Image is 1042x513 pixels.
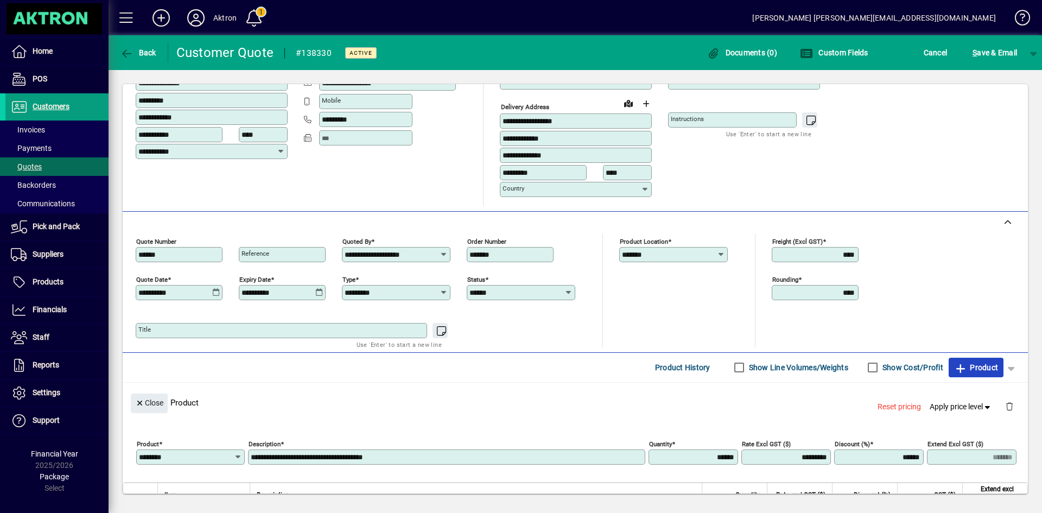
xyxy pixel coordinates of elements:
[138,326,151,333] mat-label: Title
[342,275,355,283] mat-label: Type
[655,359,710,376] span: Product History
[242,250,269,257] mat-label: Reference
[5,176,109,194] a: Backorders
[33,222,80,231] span: Pick and Pack
[772,275,798,283] mat-label: Rounding
[620,94,637,112] a: View on map
[954,359,998,376] span: Product
[5,241,109,268] a: Suppliers
[131,394,168,413] button: Close
[649,440,672,447] mat-label: Quantity
[117,43,159,62] button: Back
[5,66,109,93] a: POS
[707,48,777,57] span: Documents (0)
[969,483,1014,507] span: Extend excl GST ($)
[671,115,704,123] mat-label: Instructions
[5,296,109,324] a: Financials
[873,397,925,416] button: Reset pricing
[5,213,109,240] a: Pick and Pack
[5,324,109,351] a: Staff
[11,144,52,153] span: Payments
[930,401,993,413] span: Apply price level
[176,44,274,61] div: Customer Quote
[747,362,848,373] label: Show Line Volumes/Weights
[996,401,1022,411] app-page-header-button: Delete
[239,275,271,283] mat-label: Expiry date
[949,358,1003,377] button: Product
[5,194,109,213] a: Communications
[726,128,811,140] mat-hint: Use 'Enter' to start a new line
[651,358,715,377] button: Product History
[800,48,868,57] span: Custom Fields
[136,275,168,283] mat-label: Quote date
[123,383,1028,422] div: Product
[467,237,506,245] mat-label: Order number
[503,185,524,192] mat-label: Country
[11,199,75,208] span: Communications
[40,472,69,481] span: Package
[33,333,49,341] span: Staff
[467,275,485,283] mat-label: Status
[322,97,341,104] mat-label: Mobile
[797,43,871,62] button: Custom Fields
[620,237,668,245] mat-label: Product location
[33,250,63,258] span: Suppliers
[109,43,168,62] app-page-header-button: Back
[249,440,281,447] mat-label: Description
[973,48,977,57] span: S
[5,269,109,296] a: Products
[934,489,956,501] span: GST ($)
[5,121,109,139] a: Invoices
[33,360,59,369] span: Reports
[11,125,45,134] span: Invoices
[735,489,760,501] span: Quantity
[1007,2,1028,37] a: Knowledge Base
[257,489,290,501] span: Description
[120,48,156,57] span: Back
[33,74,47,83] span: POS
[925,397,997,416] button: Apply price level
[5,157,109,176] a: Quotes
[33,416,60,425] span: Support
[704,43,780,62] button: Documents (0)
[213,9,237,27] div: Aktron
[350,49,372,56] span: Active
[772,237,823,245] mat-label: Freight (excl GST)
[5,407,109,434] a: Support
[137,440,159,447] mat-label: Product
[296,45,332,62] div: #138330
[973,44,1017,61] span: ave & Email
[996,394,1022,420] button: Delete
[33,102,69,111] span: Customers
[5,38,109,65] a: Home
[924,44,948,61] span: Cancel
[33,277,63,286] span: Products
[878,401,921,413] span: Reset pricing
[164,489,177,501] span: Item
[135,394,163,412] span: Close
[5,139,109,157] a: Payments
[921,43,950,62] button: Cancel
[33,388,60,397] span: Settings
[11,162,42,171] span: Quotes
[742,440,791,447] mat-label: Rate excl GST ($)
[5,379,109,407] a: Settings
[31,449,78,458] span: Financial Year
[136,237,176,245] mat-label: Quote number
[33,305,67,314] span: Financials
[33,47,53,55] span: Home
[854,489,891,501] span: Discount (%)
[637,95,655,112] button: Choose address
[752,9,996,27] div: [PERSON_NAME] [PERSON_NAME][EMAIL_ADDRESS][DOMAIN_NAME]
[927,440,983,447] mat-label: Extend excl GST ($)
[835,440,870,447] mat-label: Discount (%)
[357,338,442,351] mat-hint: Use 'Enter' to start a new line
[880,362,943,373] label: Show Cost/Profit
[179,8,213,28] button: Profile
[144,8,179,28] button: Add
[967,43,1022,62] button: Save & Email
[5,352,109,379] a: Reports
[11,181,56,189] span: Backorders
[342,237,371,245] mat-label: Quoted by
[776,489,825,501] span: Rate excl GST ($)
